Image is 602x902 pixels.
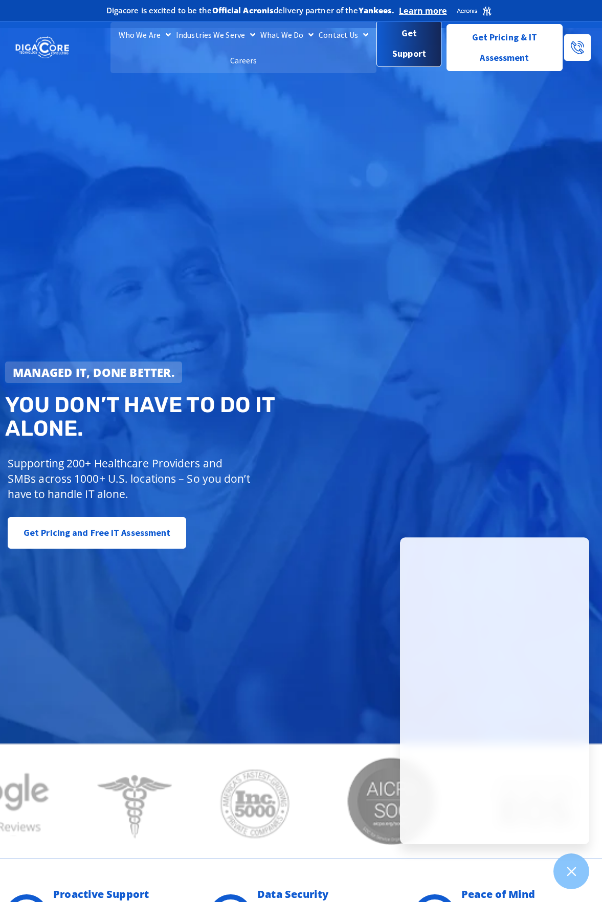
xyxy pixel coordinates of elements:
[257,889,388,899] h2: Data Security
[173,22,258,48] a: Industries We Serve
[376,20,441,67] a: Get Support
[456,6,492,16] img: Acronis
[455,27,554,68] span: Get Pricing & IT Assessment
[53,889,184,899] h2: Proactive Support
[8,517,186,549] a: Get Pricing and Free IT Assessment
[5,362,182,383] a: Managed IT, done better.
[447,24,563,71] a: Get Pricing & IT Assessment
[461,889,592,899] h2: Peace of Mind
[212,5,274,15] b: Official Acronis
[8,456,253,502] p: Supporting 200+ Healthcare Providers and SMBs across 1000+ U.S. locations – So you don’t have to ...
[399,6,447,16] a: Learn more
[258,22,316,48] a: What We Do
[110,22,376,73] nav: Menu
[15,36,69,59] img: DigaCore Technology Consulting
[116,22,173,48] a: Who We Are
[316,22,371,48] a: Contact Us
[5,393,307,440] h2: You don’t have to do IT alone.
[13,365,174,380] strong: Managed IT, done better.
[228,48,260,73] a: Careers
[106,7,394,14] h2: Digacore is excited to be the delivery partner of the
[385,23,433,64] span: Get Support
[359,5,394,15] b: Yankees.
[400,537,589,844] iframe: Chatgenie Messenger
[24,523,170,543] span: Get Pricing and Free IT Assessment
